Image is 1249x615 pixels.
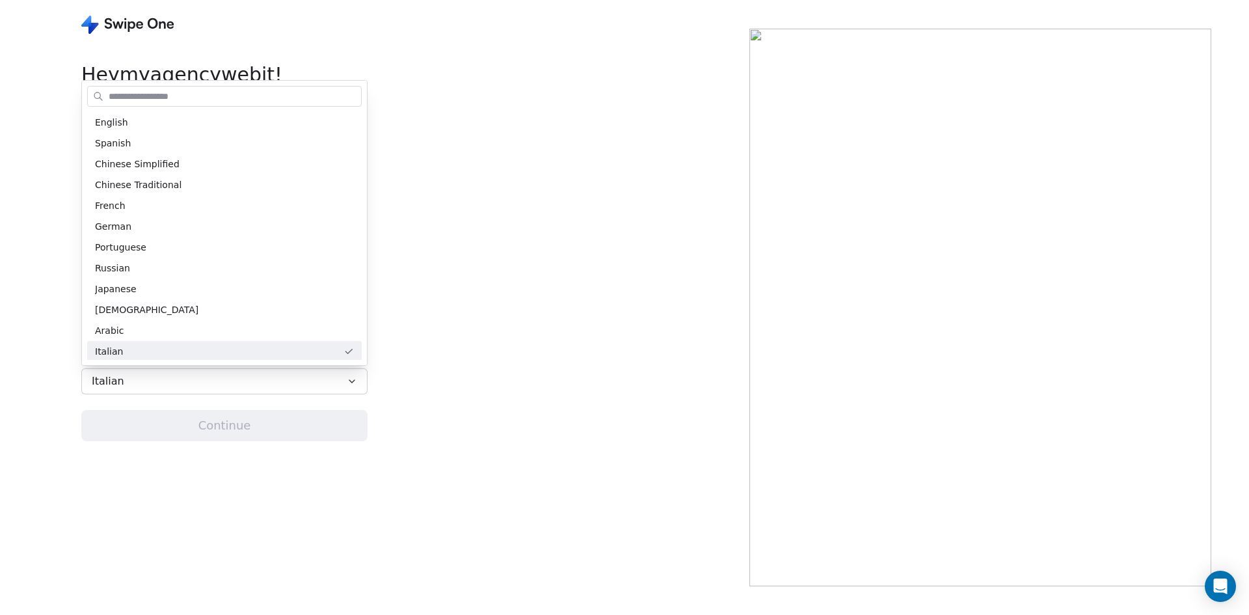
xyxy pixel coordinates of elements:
span: Chinese Simplified [95,157,180,171]
span: French [95,199,126,213]
span: German [95,220,131,234]
span: Japanese [95,282,137,296]
span: Spanish [95,137,131,150]
span: [DEMOGRAPHIC_DATA] [95,303,198,317]
span: Russian [95,262,130,275]
span: Chinese Traditional [95,178,181,192]
span: Italian [95,345,123,359]
span: Portuguese [95,241,146,254]
span: Arabic [95,324,124,338]
span: English [95,116,128,130]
